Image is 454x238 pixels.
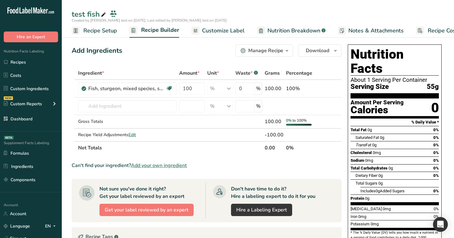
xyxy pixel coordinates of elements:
span: 0% [433,173,439,178]
i: Trans [355,143,366,147]
span: 0g [368,127,372,132]
span: Notes & Attachments [348,27,404,35]
h1: Nutrition Facts [351,47,439,76]
span: 0g [372,143,376,147]
span: 0% [433,150,439,155]
div: 0 [431,100,439,116]
span: 0mg [383,207,391,211]
div: Calories [351,106,404,115]
a: Hire a Labeling Expert [231,204,292,216]
span: to 100% [292,118,307,123]
a: Customize Label [191,24,245,38]
th: 0.00 [263,141,285,154]
span: Download [306,47,329,54]
span: 0g [376,189,380,193]
div: Amount Per Serving [351,100,404,106]
span: Ingredient [78,69,104,77]
span: Nutrition Breakdown [267,27,320,35]
span: 0% [286,118,292,123]
div: Can't find your ingredient? [72,162,342,169]
span: Potassium [351,222,370,226]
span: Fat [355,143,371,147]
span: 0mg [365,158,373,163]
div: EN [45,223,58,230]
button: Hire an Expert [4,31,58,42]
span: Created by [PERSON_NAME] test on [DATE], Last edited by [PERSON_NAME] test on [DATE] [72,18,227,23]
span: 0% [433,143,439,147]
div: BETA [4,136,14,140]
span: [MEDICAL_DATA] [351,207,382,211]
span: 0g [378,181,383,186]
div: About 1 Serving Per Container [351,77,439,83]
div: Custom Reports [4,101,42,107]
span: Protein [351,196,364,201]
span: 0g [389,166,393,170]
span: Serving Size [351,83,389,91]
div: Open Intercom Messenger [433,217,448,232]
div: Waste [235,69,258,77]
span: Includes Added Sugars [360,189,405,193]
div: Don't have time to do it? Hire a labeling expert to do it for you [231,185,315,200]
button: Get your label reviewed by an expert [99,204,194,216]
span: 0g [378,173,383,178]
div: Add Ingredients [72,46,122,56]
span: Cholesterol [351,150,372,155]
span: Amount [179,69,200,77]
div: 100.00 [265,118,284,125]
span: 0% [433,166,439,170]
span: Percentage [286,69,312,77]
span: Dietary Fiber [355,173,377,178]
a: Nutrition Breakdown [257,24,326,38]
div: Fish, sturgeon, mixed species, smoked [88,85,166,92]
div: -100.00 [265,131,284,139]
div: NEW [4,96,13,100]
a: Language [4,221,30,232]
button: Manage Recipe [235,44,293,57]
section: % Daily Value * [351,119,439,126]
span: 0mg [373,150,381,155]
span: 0% [433,158,439,163]
div: 100% [286,85,312,92]
div: Gross Totals [78,118,177,125]
span: 0% [434,214,439,219]
span: 0mg [371,222,379,226]
span: 0g [380,135,384,140]
span: 55g [427,83,439,91]
span: Recipe Setup [83,27,117,35]
span: 0% [433,127,439,132]
span: Saturated Fat [355,135,379,140]
input: Add Ingredient [78,100,177,112]
div: test fish [72,9,107,20]
a: Recipe Setup [72,24,117,38]
div: Not sure you've done it right? Get your label reviewed by an expert [99,185,184,200]
th: 0% [285,141,313,154]
a: Recipe Builder [129,23,179,38]
span: Total Carbohydrates [351,166,388,170]
div: 100.00 [265,85,284,92]
span: 0% [433,135,439,140]
span: 0% [433,189,439,193]
span: Grams [265,69,280,77]
span: Add your own ingredient [131,162,187,169]
span: Iron [351,214,357,219]
span: Total Fat [351,127,367,132]
a: Notes & Attachments [338,24,404,38]
span: Unit [207,69,219,77]
span: 0% [434,207,439,211]
th: Net Totals [77,141,263,154]
div: Recipe Yield Adjustments [78,132,177,138]
span: 0g [365,196,369,201]
div: Manage Recipe [248,47,283,54]
span: Sodium [351,158,364,163]
span: 0mg [358,214,366,219]
span: Edit [128,132,136,138]
span: Recipe Builder [141,26,179,34]
button: Download [298,44,342,57]
span: Total Sugars [355,181,377,186]
span: Get your label reviewed by an expert [105,206,188,214]
span: Customize Label [202,27,245,35]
